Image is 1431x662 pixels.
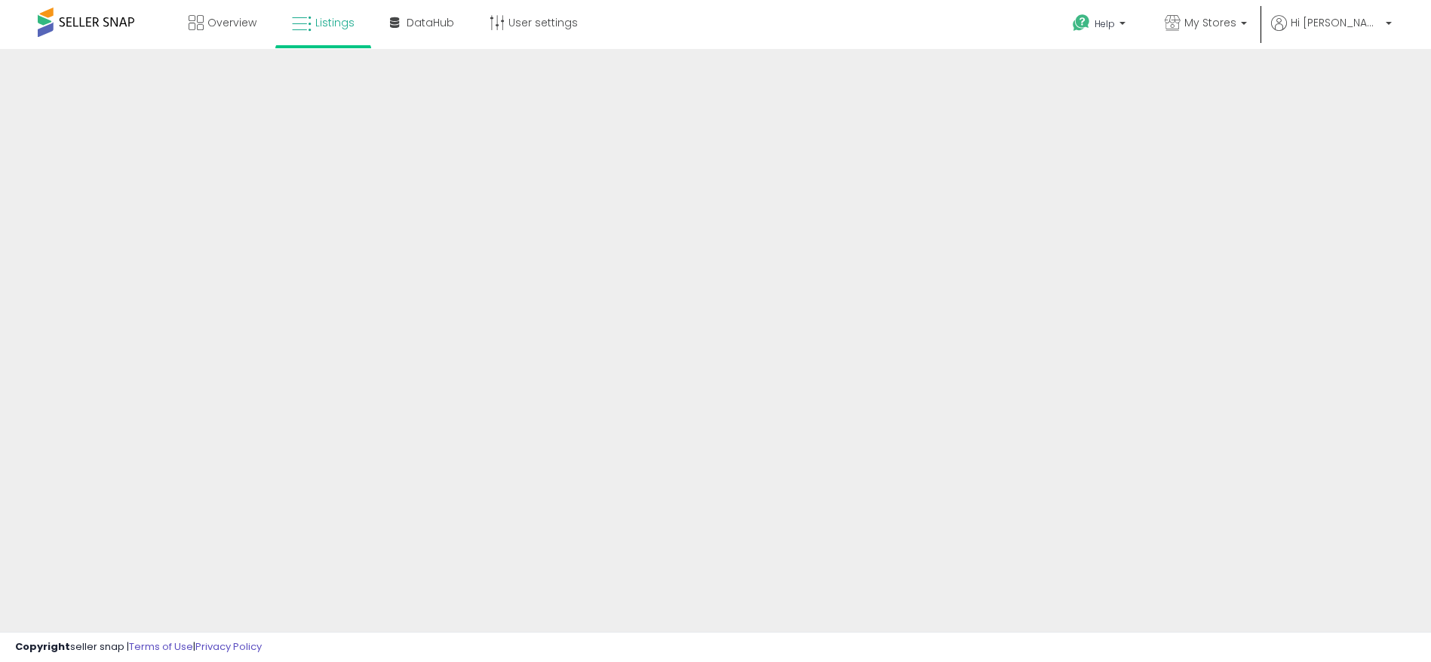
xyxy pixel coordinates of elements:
a: Privacy Policy [195,639,262,654]
span: Help [1095,17,1115,30]
span: Overview [207,15,256,30]
a: Hi [PERSON_NAME] [1271,15,1392,49]
span: My Stores [1184,15,1236,30]
div: seller snap | | [15,640,262,654]
span: Hi [PERSON_NAME] [1291,15,1381,30]
i: Get Help [1072,14,1091,32]
a: Terms of Use [129,639,193,654]
span: Listings [315,15,355,30]
a: Help [1061,2,1141,49]
span: DataHub [407,15,454,30]
strong: Copyright [15,639,70,654]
